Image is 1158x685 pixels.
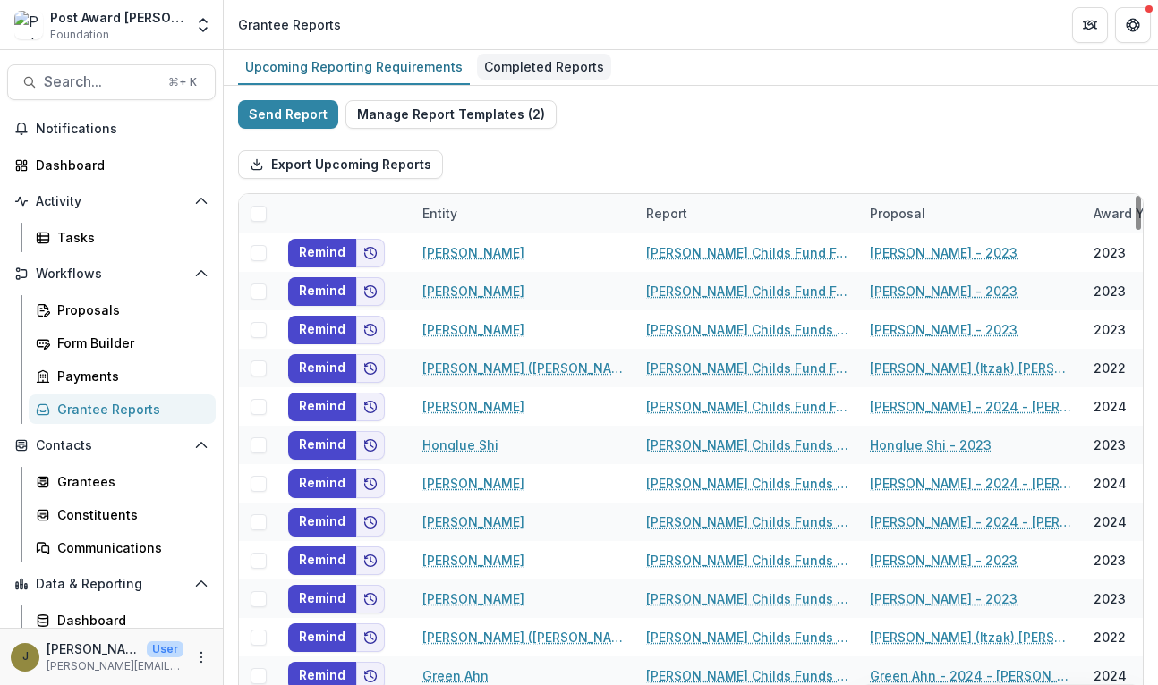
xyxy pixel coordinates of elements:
[57,400,201,419] div: Grantee Reports
[356,354,385,383] button: Add to friends
[646,436,848,454] a: [PERSON_NAME] Childs Funds Fellow’s Annual Progress Report
[870,512,1072,531] a: [PERSON_NAME] - 2024 - [PERSON_NAME] Childs Memorial Fund - Fellowship Application
[870,243,1018,262] a: [PERSON_NAME] - 2023
[1094,436,1126,454] div: 2023
[288,277,356,306] button: Remind
[231,12,348,38] nav: breadcrumb
[238,50,470,85] a: Upcoming Reporting Requirements
[412,204,468,223] div: Entity
[422,474,524,493] a: [PERSON_NAME]
[1094,551,1126,570] div: 2023
[288,469,356,498] button: Remind
[356,393,385,421] button: Add to friends
[870,359,1072,377] a: [PERSON_NAME] (Itzak) [PERSON_NAME] - 2022
[7,570,216,598] button: Open Data & Reporting
[859,194,1083,233] div: Proposal
[422,589,524,608] a: [PERSON_NAME]
[646,282,848,300] a: [PERSON_NAME] Childs Fund Fellowship Award Financial Expenditure Report
[191,7,216,43] button: Open entity switcher
[356,277,385,306] button: Add to friends
[859,204,936,223] div: Proposal
[422,320,524,339] a: [PERSON_NAME]
[422,628,625,647] a: [PERSON_NAME] ([PERSON_NAME]
[7,259,216,288] button: Open Workflows
[1072,7,1108,43] button: Partners
[412,194,635,233] div: Entity
[356,469,385,498] button: Add to friends
[29,605,216,635] a: Dashboard
[36,266,187,282] span: Workflows
[646,320,848,339] a: [PERSON_NAME] Childs Funds Fellow’s Annual Progress Report
[635,194,859,233] div: Report
[288,354,356,383] button: Remind
[646,397,848,416] a: [PERSON_NAME] Childs Fund Fellowship Award Financial Expenditure Report
[238,150,443,179] button: Export Upcoming Reports
[870,397,1072,416] a: [PERSON_NAME] - 2024 - [PERSON_NAME] Childs Memorial Fund - Fellowship Application
[57,367,201,385] div: Payments
[356,585,385,613] button: Add to friends
[1094,512,1127,531] div: 2024
[47,639,140,658] p: [PERSON_NAME]
[288,393,356,421] button: Remind
[870,589,1018,608] a: [PERSON_NAME] - 2023
[870,436,992,454] a: Honglue Shi - 2023
[57,228,201,247] div: Tasks
[7,114,216,143] button: Notifications
[57,472,201,491] div: Grantees
[22,651,29,663] div: Jamie
[36,577,187,592] span: Data & Reporting
[646,359,848,377] a: [PERSON_NAME] Childs Fund Fellowship Award Financial Expenditure Report
[50,8,183,27] div: Post Award [PERSON_NAME] Childs Memorial Fund
[646,512,848,531] a: [PERSON_NAME] Childs Funds Fellow’s Annual Progress Report
[356,508,385,537] button: Add to friends
[29,467,216,496] a: Grantees
[288,546,356,575] button: Remind
[57,300,201,319] div: Proposals
[288,239,356,267] button: Remind
[870,320,1018,339] a: [PERSON_NAME] - 2023
[422,666,489,685] a: Green Ahn
[288,623,356,652] button: Remind
[29,500,216,529] a: Constituents
[288,431,356,460] button: Remind
[29,223,216,252] a: Tasks
[422,551,524,570] a: [PERSON_NAME]
[477,54,611,80] div: Completed Reports
[356,623,385,652] button: Add to friends
[36,122,209,137] span: Notifications
[635,204,698,223] div: Report
[7,150,216,180] a: Dashboard
[1094,628,1126,647] div: 2022
[422,243,524,262] a: [PERSON_NAME]
[7,187,216,216] button: Open Activity
[356,316,385,344] button: Add to friends
[29,361,216,391] a: Payments
[870,282,1018,300] a: [PERSON_NAME] - 2023
[870,551,1018,570] a: [PERSON_NAME] - 2023
[191,647,212,668] button: More
[646,474,848,493] a: [PERSON_NAME] Childs Funds Fellow’s Annual Progress Report
[36,194,187,209] span: Activity
[165,72,200,92] div: ⌘ + K
[870,628,1072,647] a: [PERSON_NAME] (Itzak) [PERSON_NAME] - 2022
[422,359,625,377] a: [PERSON_NAME] ([PERSON_NAME]
[1094,243,1126,262] div: 2023
[57,611,201,630] div: Dashboard
[356,546,385,575] button: Add to friends
[29,533,216,562] a: Communications
[1094,589,1126,608] div: 2023
[47,658,183,674] p: [PERSON_NAME][EMAIL_ADDRESS][PERSON_NAME][DOMAIN_NAME]
[1094,320,1126,339] div: 2023
[288,316,356,344] button: Remind
[1094,282,1126,300] div: 2023
[29,295,216,325] a: Proposals
[288,508,356,537] button: Remind
[57,505,201,524] div: Constituents
[422,512,524,531] a: [PERSON_NAME]
[36,438,187,453] span: Contacts
[477,50,611,85] a: Completed Reports
[36,156,201,174] div: Dashboard
[646,589,848,608] a: [PERSON_NAME] Childs Funds Fellow’s Annual Progress Report
[57,538,201,557] div: Communications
